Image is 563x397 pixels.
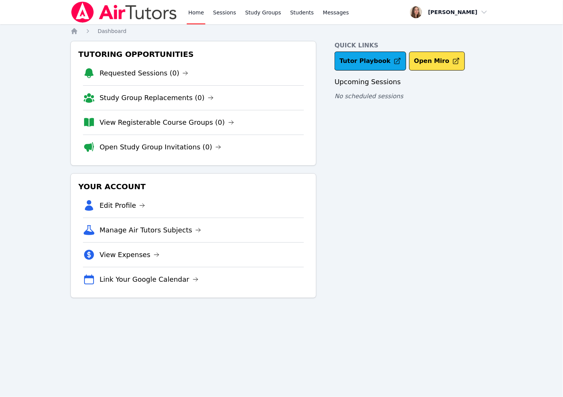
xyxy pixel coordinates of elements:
[100,225,202,235] a: Manage Air Tutors Subjects
[98,27,127,35] a: Dashboard
[70,27,493,35] nav: Breadcrumb
[100,93,214,103] a: Study Group Replacements (0)
[77,180,310,193] h3: Your Account
[100,249,160,260] a: View Expenses
[100,200,145,211] a: Edit Profile
[100,274,199,285] a: Link Your Google Calendar
[335,77,493,87] h3: Upcoming Sessions
[100,142,222,152] a: Open Study Group Invitations (0)
[100,68,189,78] a: Requested Sessions (0)
[335,93,403,100] span: No scheduled sessions
[98,28,127,34] span: Dashboard
[409,52,465,71] button: Open Miro
[323,9,349,16] span: Messages
[335,52,406,71] a: Tutor Playbook
[100,117,234,128] a: View Registerable Course Groups (0)
[335,41,493,50] h4: Quick Links
[77,47,310,61] h3: Tutoring Opportunities
[70,2,178,23] img: Air Tutors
